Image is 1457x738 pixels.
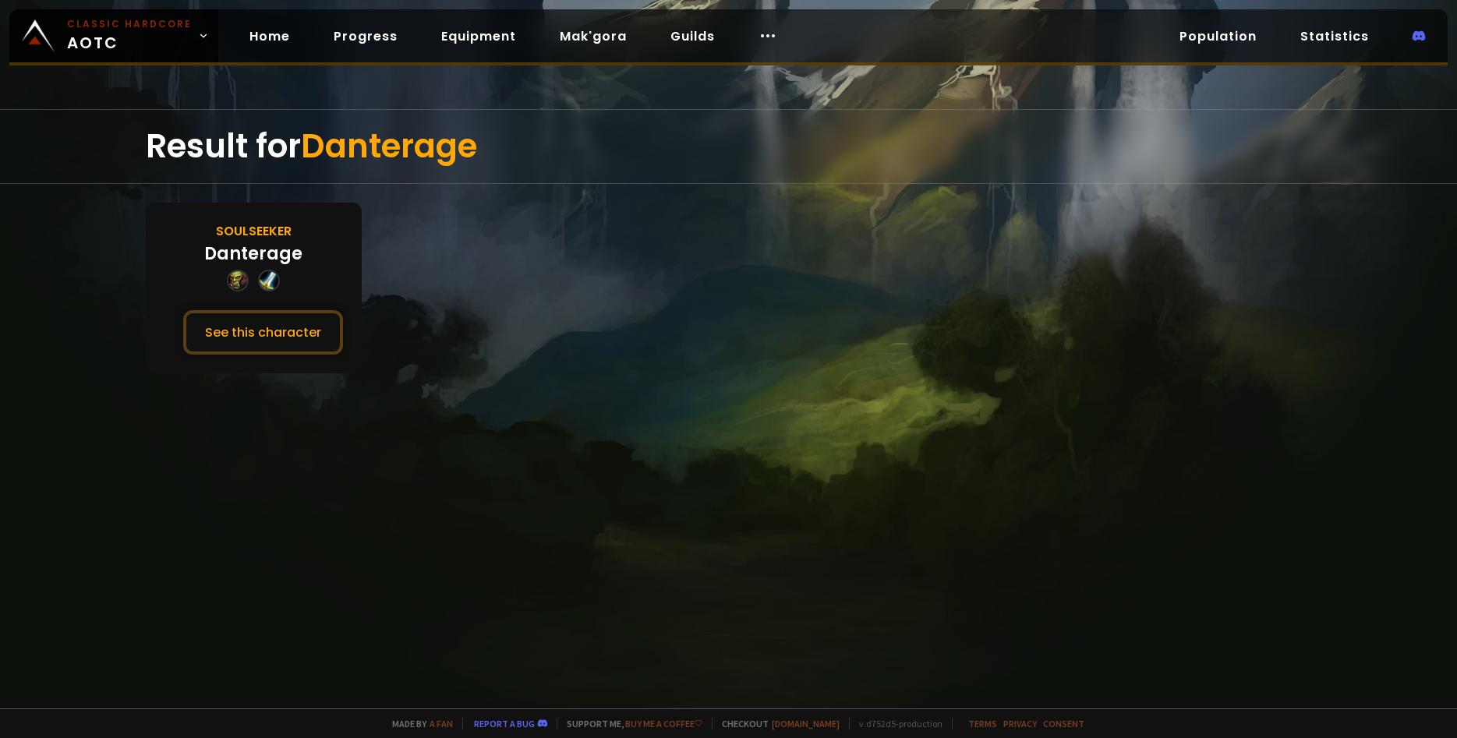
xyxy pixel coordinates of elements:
[849,718,942,729] span: v. d752d5 - production
[301,123,477,169] span: Danterage
[204,241,302,267] div: Danterage
[216,221,292,241] div: Soulseeker
[658,20,727,52] a: Guilds
[67,17,192,31] small: Classic Hardcore
[430,718,453,729] a: a fan
[429,20,529,52] a: Equipment
[474,718,535,729] a: Report a bug
[1003,718,1037,729] a: Privacy
[383,718,453,729] span: Made by
[321,20,410,52] a: Progress
[183,310,343,355] button: See this character
[1288,20,1381,52] a: Statistics
[9,9,218,62] a: Classic HardcoreAOTC
[67,17,192,55] span: AOTC
[557,718,702,729] span: Support me,
[772,718,840,729] a: [DOMAIN_NAME]
[146,110,1311,183] div: Result for
[968,718,997,729] a: Terms
[1167,20,1269,52] a: Population
[1043,718,1084,729] a: Consent
[712,718,840,729] span: Checkout
[625,718,702,729] a: Buy me a coffee
[547,20,639,52] a: Mak'gora
[237,20,302,52] a: Home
